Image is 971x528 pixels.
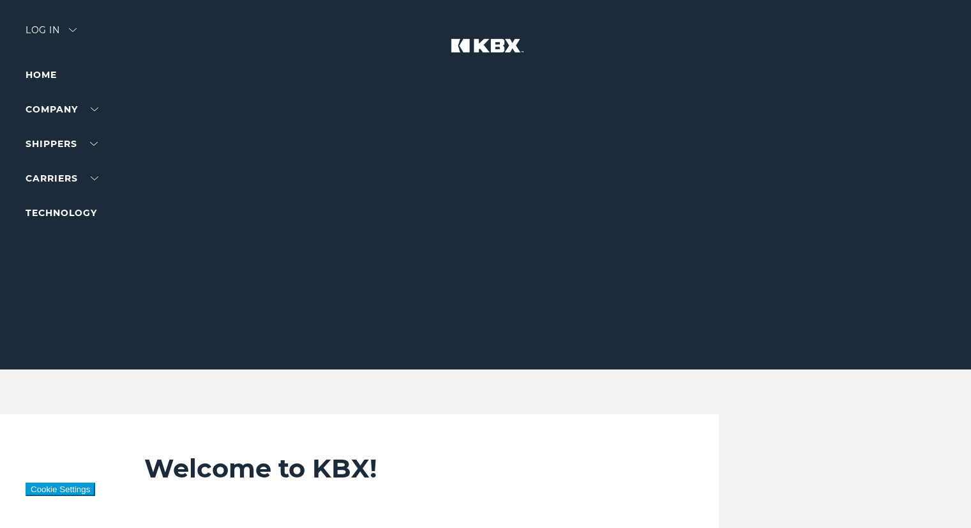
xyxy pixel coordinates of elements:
a: RESOURCES [26,242,109,253]
a: Home [26,69,57,81]
a: Company [26,104,98,115]
img: arrow [69,28,77,32]
button: Cookie Settings [26,483,95,496]
h2: Welcome to KBX! [144,453,668,485]
div: Log in [26,26,77,44]
a: Technology [26,207,97,219]
a: Carriers [26,173,98,184]
img: kbx logo [438,26,534,82]
a: SHIPPERS [26,138,98,150]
